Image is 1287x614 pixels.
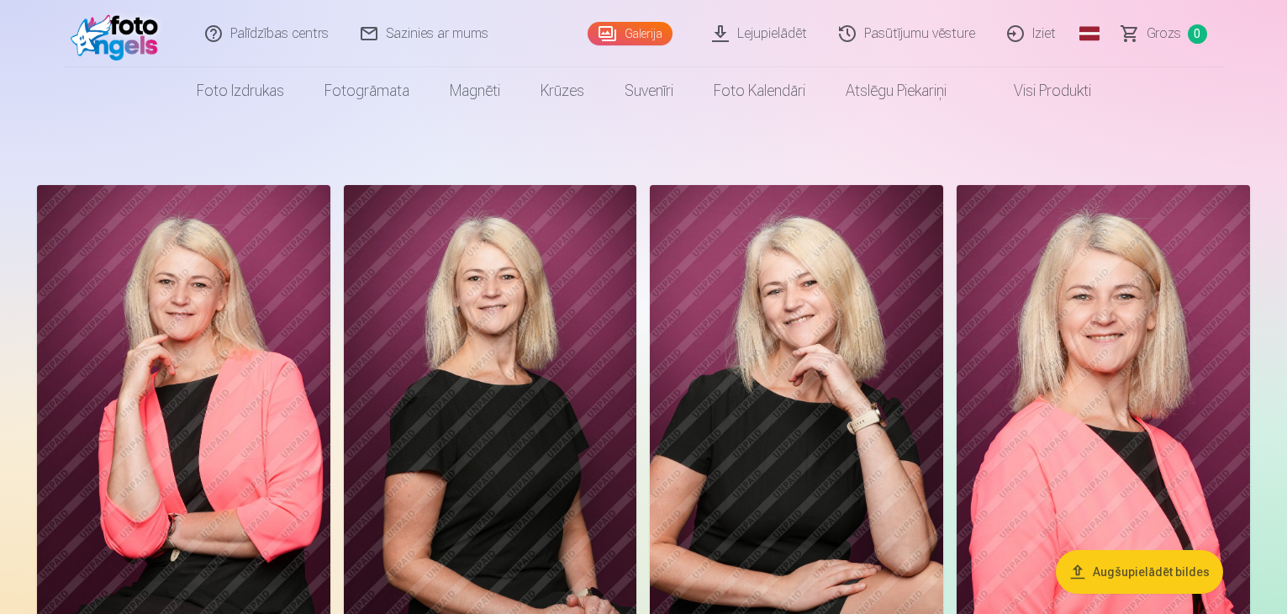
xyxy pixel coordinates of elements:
[588,22,673,45] a: Galerija
[825,67,967,114] a: Atslēgu piekariņi
[604,67,694,114] a: Suvenīri
[694,67,825,114] a: Foto kalendāri
[71,7,167,61] img: /fa1
[304,67,430,114] a: Fotogrāmata
[177,67,304,114] a: Foto izdrukas
[430,67,520,114] a: Magnēti
[520,67,604,114] a: Krūzes
[1188,24,1207,44] span: 0
[1147,24,1181,44] span: Grozs
[967,67,1111,114] a: Visi produkti
[1056,550,1223,594] button: Augšupielādēt bildes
